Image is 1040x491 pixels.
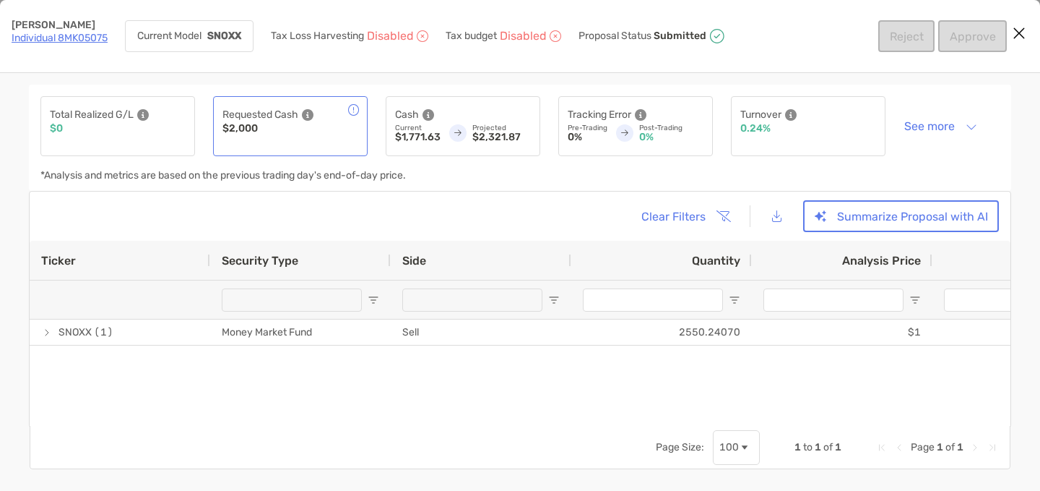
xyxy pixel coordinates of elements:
input: Quantity Filter Input [583,289,723,312]
span: 1 [815,441,821,453]
button: Open Filter Menu [548,294,560,306]
p: $1,771.63 [395,132,441,142]
p: Tracking Error [568,106,631,124]
span: to [803,441,812,453]
div: Page Size [713,430,760,465]
div: Previous Page [893,442,905,453]
div: Last Page [987,442,998,453]
p: 0.24% [740,124,771,134]
p: Tax budget [446,31,497,41]
p: Pre-Trading [568,124,607,132]
p: Turnover [740,106,781,124]
div: 2550.24070 [571,320,752,345]
span: 1 [957,441,963,453]
p: Total Realized G/L [50,106,134,124]
p: *Analysis and metrics are based on the previous trading day's end-of-day price. [40,171,406,181]
p: 0% [568,132,607,142]
div: Page Size: [656,441,704,453]
span: 1 [937,441,943,453]
p: Current Model [137,31,201,41]
button: Clear Filters [630,200,740,232]
button: Close modal [1008,23,1030,45]
a: Individual 8MK05075 [12,32,108,44]
p: Tax Loss Harvesting [271,31,364,41]
p: Disabled [367,31,414,41]
button: See more [893,114,989,139]
p: Current [395,124,441,132]
p: 0% [639,132,703,142]
button: Open Filter Menu [729,294,740,306]
img: icon status [708,27,726,45]
p: $0 [50,124,63,134]
span: Analysis Price [842,254,921,268]
span: Page [911,441,935,453]
span: 1 [835,441,841,453]
span: Quantity [692,254,740,268]
span: of [945,441,955,453]
div: $1 [752,320,932,345]
p: Submitted [654,30,706,42]
p: Requested Cash [222,106,298,124]
span: 1 [794,441,801,453]
span: Side [402,254,426,268]
span: Security Type [222,254,298,268]
p: [PERSON_NAME] [12,20,108,30]
strong: SNOXX [207,30,241,42]
div: First Page [876,442,888,453]
input: Analysis Price Filter Input [763,289,903,312]
button: Summarize Proposal with AI [803,200,999,232]
span: (1) [94,320,113,344]
span: SNOXX [58,320,92,344]
div: Sell [391,320,571,345]
span: Ticker [41,254,76,268]
p: $2,321.87 [472,132,531,142]
button: Open Filter Menu [368,294,379,306]
p: Cash [395,106,419,124]
p: $2,000 [222,124,258,134]
p: Projected [472,124,531,132]
p: Post-Trading [639,124,703,132]
p: Proposal Status [578,30,651,42]
div: Money Market Fund [210,320,391,345]
button: Open Filter Menu [909,294,921,306]
span: of [823,441,833,453]
p: Disabled [500,31,547,41]
div: Next Page [969,442,981,453]
div: 100 [719,441,739,453]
